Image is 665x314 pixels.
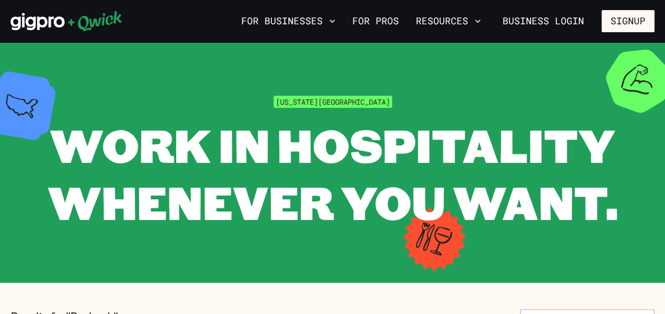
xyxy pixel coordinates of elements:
a: For Pros [348,12,403,30]
button: Signup [602,10,654,32]
span: [US_STATE][GEOGRAPHIC_DATA] [274,96,392,108]
a: Business Login [494,10,593,32]
span: WORK IN HOSPITALITY WHENEVER YOU WANT. [48,114,618,232]
button: Resources [412,12,485,30]
button: For Businesses [237,12,340,30]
